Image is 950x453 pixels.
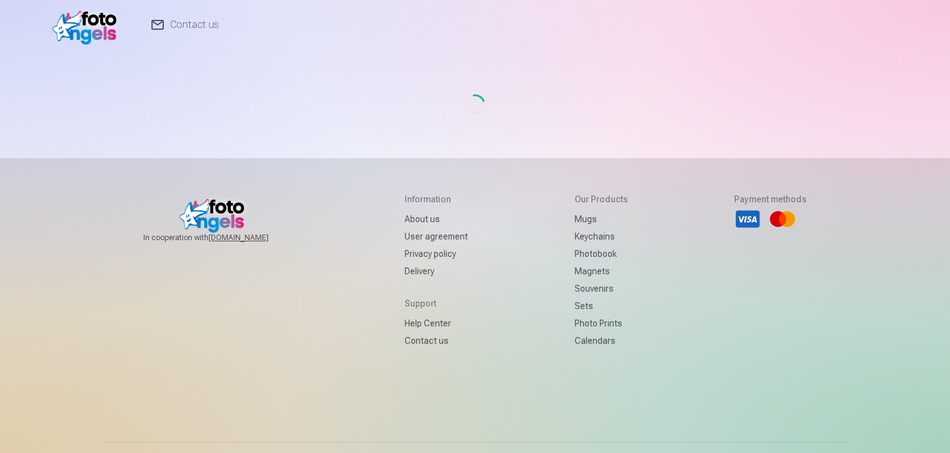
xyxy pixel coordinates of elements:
[405,210,468,228] a: About us
[405,297,468,310] h5: Support
[575,245,628,262] a: Photobook
[208,233,298,243] a: [DOMAIN_NAME]
[405,228,468,245] a: User agreement
[575,280,628,297] a: Souvenirs
[405,262,468,280] a: Delivery
[575,210,628,228] a: Mugs
[405,315,468,332] a: Help Center
[769,205,796,233] li: Mastercard
[405,245,468,262] a: Privacy policy
[575,297,628,315] a: Sets
[405,332,468,349] a: Contact us
[575,262,628,280] a: Magnets
[143,233,298,243] span: In cooperation with
[575,315,628,332] a: Photo prints
[575,193,628,205] h5: Our products
[734,193,807,205] h5: Payment methods
[575,332,628,349] a: Calendars
[734,205,761,233] li: Visa
[575,228,628,245] a: Keychains
[405,193,468,205] h5: Information
[52,5,123,45] img: /fa1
